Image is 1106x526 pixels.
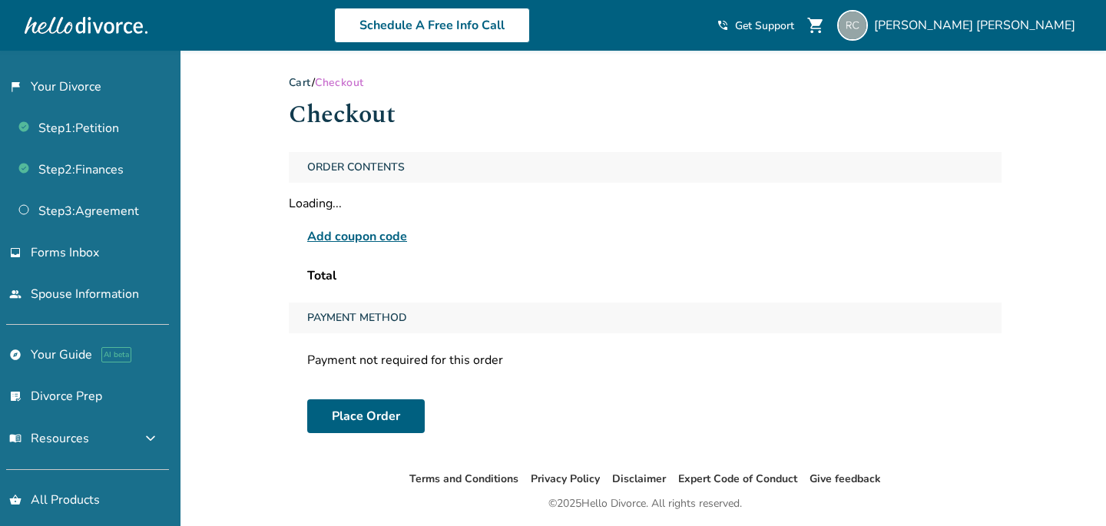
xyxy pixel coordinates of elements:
[9,494,22,506] span: shopping_basket
[101,347,131,362] span: AI beta
[301,152,411,183] span: Order Contents
[874,17,1081,34] span: [PERSON_NAME] [PERSON_NAME]
[289,75,312,90] a: Cart
[612,470,666,488] li: Disclaimer
[806,16,825,35] span: shopping_cart
[9,349,22,361] span: explore
[307,267,336,284] span: Total
[307,399,425,433] button: Place Order
[289,195,1002,212] div: Loading...
[837,10,868,41] img: rubiebegonia@gmail.com
[9,390,22,402] span: list_alt_check
[531,471,600,486] a: Privacy Policy
[307,227,407,246] span: Add coupon code
[9,432,22,445] span: menu_book
[9,81,22,93] span: flag_2
[289,75,1002,90] div: /
[678,471,797,486] a: Expert Code of Conduct
[409,471,518,486] a: Terms and Conditions
[9,288,22,300] span: people
[315,75,363,90] span: Checkout
[289,346,1002,375] div: Payment not required for this order
[9,246,22,259] span: inbox
[9,430,89,447] span: Resources
[717,19,729,31] span: phone_in_talk
[810,470,881,488] li: Give feedback
[141,429,160,448] span: expand_more
[289,96,1002,134] h1: Checkout
[31,244,99,261] span: Forms Inbox
[301,303,413,333] span: Payment Method
[717,18,794,33] a: phone_in_talkGet Support
[334,8,530,43] a: Schedule A Free Info Call
[735,18,794,33] span: Get Support
[548,495,742,513] div: © 2025 Hello Divorce. All rights reserved.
